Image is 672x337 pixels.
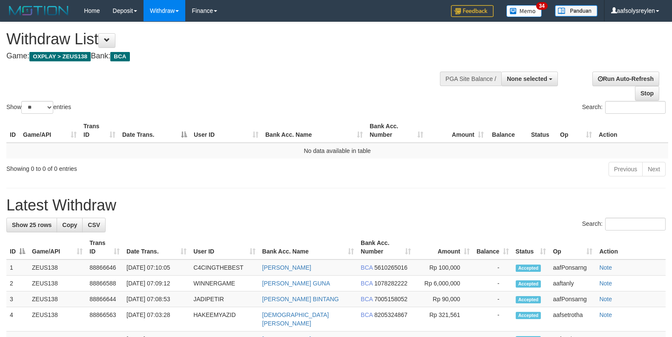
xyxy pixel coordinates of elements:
[123,259,190,276] td: [DATE] 07:10:05
[6,197,666,214] h1: Latest Withdraw
[366,118,427,143] th: Bank Acc. Number: activate to sort column ascending
[6,101,71,114] label: Show entries
[501,72,558,86] button: None selected
[29,52,91,61] span: OXPLAY > ZEUS138
[516,312,541,319] span: Accepted
[506,5,542,17] img: Button%20Memo.svg
[357,235,414,259] th: Bank Acc. Number: activate to sort column ascending
[262,118,366,143] th: Bank Acc. Name: activate to sort column ascending
[549,259,596,276] td: aafPonsarng
[507,75,547,82] span: None selected
[86,291,123,307] td: 88866644
[451,5,494,17] img: Feedback.jpg
[549,307,596,331] td: aafsetrotha
[473,276,512,291] td: -
[414,291,473,307] td: Rp 90,000
[361,296,373,302] span: BCA
[599,311,612,318] a: Note
[599,280,612,287] a: Note
[599,264,612,271] a: Note
[86,276,123,291] td: 88866588
[516,280,541,288] span: Accepted
[123,276,190,291] td: [DATE] 07:09:12
[6,143,668,158] td: No data available in table
[361,280,373,287] span: BCA
[549,291,596,307] td: aafPonsarng
[473,259,512,276] td: -
[88,222,100,228] span: CSV
[487,118,528,143] th: Balance
[190,307,258,331] td: HAKEEMYAZID
[21,101,53,114] select: Showentries
[12,222,52,228] span: Show 25 rows
[414,259,473,276] td: Rp 100,000
[262,296,339,302] a: [PERSON_NAME] BINTANG
[62,222,77,228] span: Copy
[361,311,373,318] span: BCA
[29,276,86,291] td: ZEUS138
[635,86,659,101] a: Stop
[374,311,408,318] span: Copy 8205324867 to clipboard
[599,296,612,302] a: Note
[119,118,190,143] th: Date Trans.: activate to sort column descending
[414,276,473,291] td: Rp 6,000,000
[440,72,501,86] div: PGA Site Balance /
[605,218,666,230] input: Search:
[549,235,596,259] th: Op: activate to sort column ascending
[596,235,666,259] th: Action
[6,259,29,276] td: 1
[473,291,512,307] td: -
[190,118,262,143] th: User ID: activate to sort column ascending
[528,118,557,143] th: Status
[582,218,666,230] label: Search:
[110,52,129,61] span: BCA
[516,296,541,303] span: Accepted
[642,162,666,176] a: Next
[6,307,29,331] td: 4
[123,235,190,259] th: Date Trans.: activate to sort column ascending
[374,280,408,287] span: Copy 1078282222 to clipboard
[262,311,329,327] a: [DEMOGRAPHIC_DATA][PERSON_NAME]
[6,118,20,143] th: ID
[473,307,512,331] td: -
[361,264,373,271] span: BCA
[86,307,123,331] td: 88866563
[6,276,29,291] td: 2
[6,52,439,60] h4: Game: Bank:
[374,264,408,271] span: Copy 5610265016 to clipboard
[262,264,311,271] a: [PERSON_NAME]
[6,161,274,173] div: Showing 0 to 0 of 0 entries
[82,218,106,232] a: CSV
[80,118,119,143] th: Trans ID: activate to sort column ascending
[427,118,487,143] th: Amount: activate to sort column ascending
[6,235,29,259] th: ID: activate to sort column descending
[6,31,439,48] h1: Withdraw List
[86,259,123,276] td: 88866646
[557,118,595,143] th: Op: activate to sort column ascending
[29,307,86,331] td: ZEUS138
[374,296,408,302] span: Copy 7005158052 to clipboard
[6,218,57,232] a: Show 25 rows
[6,291,29,307] td: 3
[6,4,71,17] img: MOTION_logo.png
[609,162,643,176] a: Previous
[582,101,666,114] label: Search:
[592,72,659,86] a: Run Auto-Refresh
[414,307,473,331] td: Rp 321,561
[605,101,666,114] input: Search:
[190,259,258,276] td: C4CINGTHEBEST
[86,235,123,259] th: Trans ID: activate to sort column ascending
[259,235,358,259] th: Bank Acc. Name: activate to sort column ascending
[190,276,258,291] td: WINNERGAME
[29,235,86,259] th: Game/API: activate to sort column ascending
[516,265,541,272] span: Accepted
[262,280,330,287] a: [PERSON_NAME] GUNA
[473,235,512,259] th: Balance: activate to sort column ascending
[190,291,258,307] td: JADIPETIR
[595,118,668,143] th: Action
[123,307,190,331] td: [DATE] 07:03:28
[29,259,86,276] td: ZEUS138
[549,276,596,291] td: aaftanly
[414,235,473,259] th: Amount: activate to sort column ascending
[512,235,550,259] th: Status: activate to sort column ascending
